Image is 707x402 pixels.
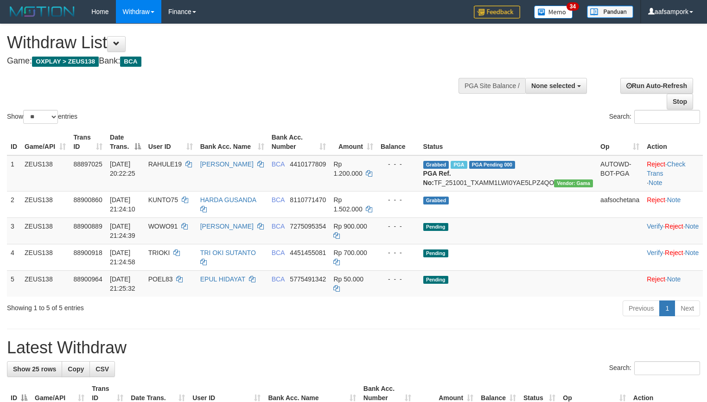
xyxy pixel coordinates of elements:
[451,161,467,169] span: Marked by aafnoeunsreypich
[333,160,362,177] span: Rp 1.200.000
[423,161,449,169] span: Grabbed
[7,129,21,155] th: ID
[148,196,178,204] span: KUNTO75
[148,275,173,283] span: POEL83
[647,196,665,204] a: Reject
[531,82,575,89] span: None selected
[620,78,693,94] a: Run Auto-Refresh
[7,361,62,377] a: Show 25 rows
[62,361,90,377] a: Copy
[200,160,254,168] a: [PERSON_NAME]
[643,191,703,217] td: ·
[330,129,376,155] th: Amount: activate to sort column ascending
[272,196,285,204] span: BCA
[106,129,145,155] th: Date Trans.: activate to sort column descending
[597,129,643,155] th: Op: activate to sort column ascending
[333,223,367,230] span: Rp 900.000
[21,155,70,191] td: ZEUS138
[665,249,683,256] a: Reject
[420,155,597,191] td: TF_251001_TXAMM1LWI0YAE5LPZ4QO
[110,275,135,292] span: [DATE] 21:25:32
[665,223,683,230] a: Reject
[21,217,70,244] td: ZEUS138
[197,129,268,155] th: Bank Acc. Name: activate to sort column ascending
[73,196,102,204] span: 88900860
[7,5,77,19] img: MOTION_logo.png
[7,338,700,357] h1: Latest Withdraw
[643,155,703,191] td: · ·
[643,217,703,244] td: · ·
[381,248,416,257] div: - - -
[381,160,416,169] div: - - -
[423,276,448,284] span: Pending
[525,78,587,94] button: None selected
[68,365,84,373] span: Copy
[7,57,462,66] h4: Game: Bank:
[73,249,102,256] span: 88900918
[597,191,643,217] td: aafsochetana
[474,6,520,19] img: Feedback.jpg
[148,223,178,230] span: WOWO91
[381,274,416,284] div: - - -
[587,6,633,18] img: panduan.png
[120,57,141,67] span: BCA
[272,223,285,230] span: BCA
[7,33,462,52] h1: Withdraw List
[200,223,254,230] a: [PERSON_NAME]
[70,129,106,155] th: Trans ID: activate to sort column ascending
[423,170,451,186] b: PGA Ref. No:
[597,155,643,191] td: AUTOWD-BOT-PGA
[459,78,525,94] div: PGA Site Balance /
[685,223,699,230] a: Note
[21,244,70,270] td: ZEUS138
[420,129,597,155] th: Status
[381,195,416,204] div: - - -
[534,6,573,19] img: Button%20Memo.svg
[643,270,703,297] td: ·
[634,110,700,124] input: Search:
[381,222,416,231] div: - - -
[7,191,21,217] td: 2
[73,275,102,283] span: 88900964
[148,249,170,256] span: TRIOKI
[268,129,330,155] th: Bank Acc. Number: activate to sort column ascending
[567,2,579,11] span: 34
[290,275,326,283] span: Copy 5775491342 to clipboard
[647,160,665,168] a: Reject
[73,160,102,168] span: 88897025
[377,129,420,155] th: Balance
[110,223,135,239] span: [DATE] 21:24:39
[643,129,703,155] th: Action
[290,249,326,256] span: Copy 4451455081 to clipboard
[200,249,256,256] a: TRI OKI SUTANTO
[667,94,693,109] a: Stop
[685,249,699,256] a: Note
[13,365,56,373] span: Show 25 rows
[649,179,662,186] a: Note
[96,365,109,373] span: CSV
[333,249,367,256] span: Rp 700.000
[7,110,77,124] label: Show entries
[7,155,21,191] td: 1
[148,160,182,168] span: RAHULE19
[7,217,21,244] td: 3
[110,196,135,213] span: [DATE] 21:24:10
[423,197,449,204] span: Grabbed
[469,161,516,169] span: PGA Pending
[145,129,197,155] th: User ID: activate to sort column ascending
[200,275,245,283] a: EPUL HIDAYAT
[23,110,58,124] select: Showentries
[623,300,660,316] a: Previous
[647,249,663,256] a: Verify
[609,361,700,375] label: Search:
[647,223,663,230] a: Verify
[667,275,681,283] a: Note
[290,223,326,230] span: Copy 7275095354 to clipboard
[21,129,70,155] th: Game/API: activate to sort column ascending
[272,275,285,283] span: BCA
[89,361,115,377] a: CSV
[290,196,326,204] span: Copy 8110771470 to clipboard
[609,110,700,124] label: Search:
[647,160,685,177] a: Check Trans
[643,244,703,270] td: · ·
